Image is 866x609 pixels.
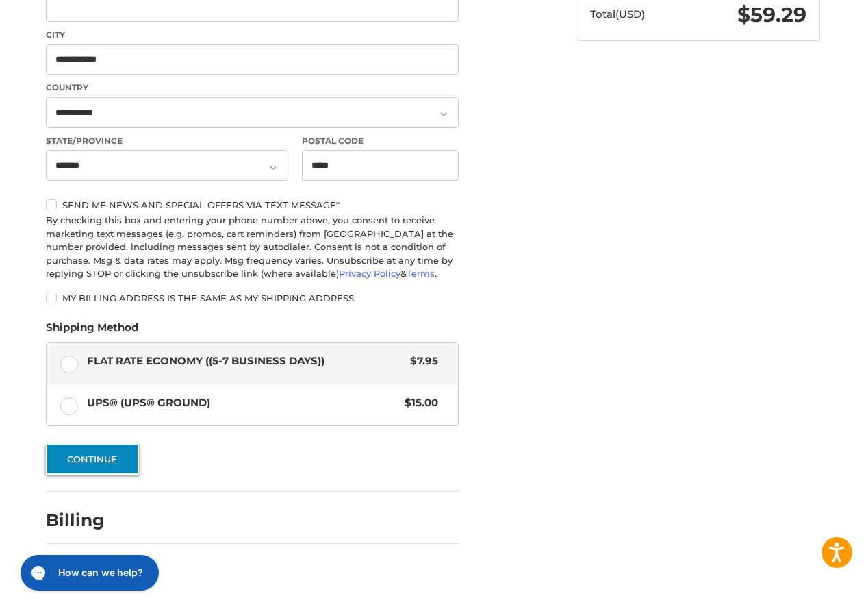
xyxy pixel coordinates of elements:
span: $7.95 [403,353,438,369]
span: $59.29 [737,2,806,27]
legend: Shipping Method [46,320,138,342]
a: Privacy Policy [339,268,400,279]
span: UPS® (UPS® Ground) [87,395,398,411]
label: My billing address is the same as my shipping address. [46,293,459,303]
label: State/Province [46,135,288,147]
h2: Billing [46,510,126,531]
label: Postal Code [302,135,459,147]
label: Country [46,82,459,94]
iframe: Gorgias live chat messenger [14,550,163,595]
span: $15.00 [398,395,438,411]
label: City [46,29,459,41]
label: Send me news and special offers via text message* [46,199,459,210]
a: Terms [407,268,435,279]
span: Flat Rate Economy ((5-7 Business Days)) [87,353,404,369]
div: By checking this box and entering your phone number above, you consent to receive marketing text ... [46,214,459,281]
button: Continue [46,443,139,475]
span: Total (USD) [590,8,645,21]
